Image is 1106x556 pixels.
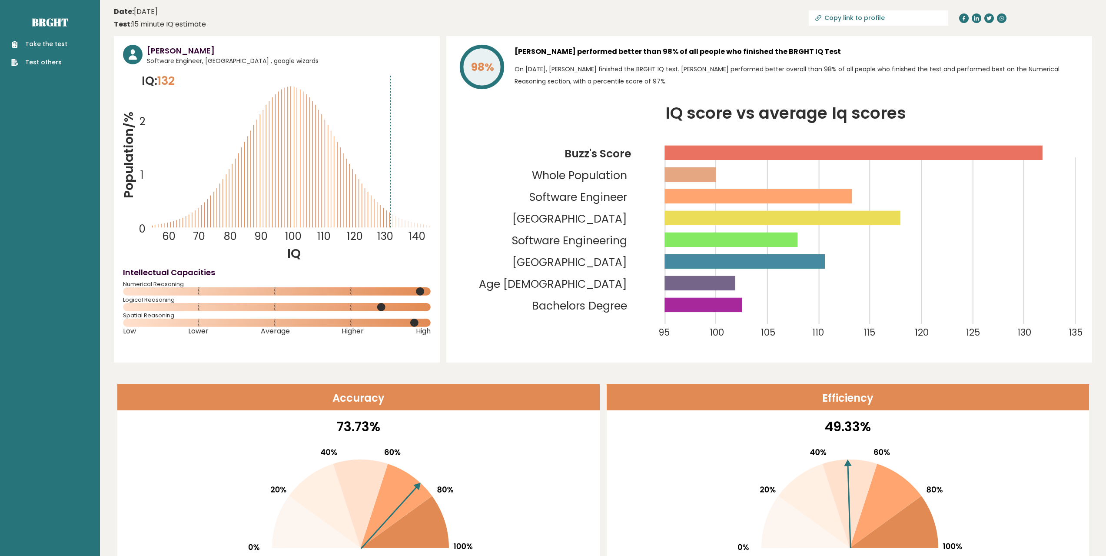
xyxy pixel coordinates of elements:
[157,73,175,89] span: 132
[254,230,268,244] tspan: 90
[658,326,670,339] tspan: 95
[114,19,132,29] b: Test:
[347,230,363,244] tspan: 120
[188,330,209,333] span: Lower
[123,298,431,302] span: Logical Reasoning
[532,168,628,183] tspan: Whole Population
[123,417,594,436] p: 73.73%
[342,330,364,333] span: Higher
[11,40,67,49] a: Take the test
[479,276,628,292] tspan: Age [DEMOGRAPHIC_DATA]
[142,72,175,90] p: IQ:
[409,230,425,244] tspan: 140
[123,283,431,286] span: Numerical Reasoning
[140,168,144,182] tspan: 1
[915,326,929,339] tspan: 120
[11,58,67,67] a: Test others
[812,326,824,339] tspan: 110
[123,266,431,278] h4: Intellectual Capacities
[515,63,1083,87] p: On [DATE], [PERSON_NAME] finished the BRGHT IQ test. [PERSON_NAME] performed better overall than ...
[139,114,146,129] tspan: 2
[117,384,600,410] header: Accuracy
[513,211,628,226] tspan: [GEOGRAPHIC_DATA]
[32,15,68,29] a: Brght
[532,298,628,313] tspan: Bachelors Degree
[515,45,1083,59] h3: [PERSON_NAME] performed better than 98% of all people who finished the BRGHT IQ Test
[416,330,431,333] span: High
[530,190,628,205] tspan: Software Engineer
[1069,326,1083,339] tspan: 135
[193,230,205,244] tspan: 70
[666,102,906,124] tspan: IQ score vs average Iq scores
[513,255,628,270] tspan: [GEOGRAPHIC_DATA]
[471,60,494,75] tspan: 98%
[114,7,158,17] time: [DATE]
[565,146,631,161] tspan: Buzz's Score
[114,7,134,17] b: Date:
[139,222,146,236] tspan: 0
[864,326,875,339] tspan: 115
[1017,326,1031,339] tspan: 130
[147,45,431,57] h3: [PERSON_NAME]
[288,244,301,262] tspan: IQ
[317,230,331,244] tspan: 110
[162,230,176,244] tspan: 60
[224,230,237,244] tspan: 80
[123,314,431,317] span: Spatial Reasoning
[966,326,980,339] tspan: 125
[612,417,1083,436] p: 49.33%
[377,230,393,244] tspan: 130
[710,326,724,339] tspan: 100
[147,57,431,66] span: Software Engineer, [GEOGRAPHIC_DATA] , google wizards
[114,19,206,30] div: 15 minute IQ estimate
[512,233,628,248] tspan: Software Engineering
[761,326,775,339] tspan: 105
[607,384,1089,410] header: Efficiency
[120,112,137,198] tspan: Population/%
[261,330,290,333] span: Average
[123,330,136,333] span: Low
[285,230,302,244] tspan: 100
